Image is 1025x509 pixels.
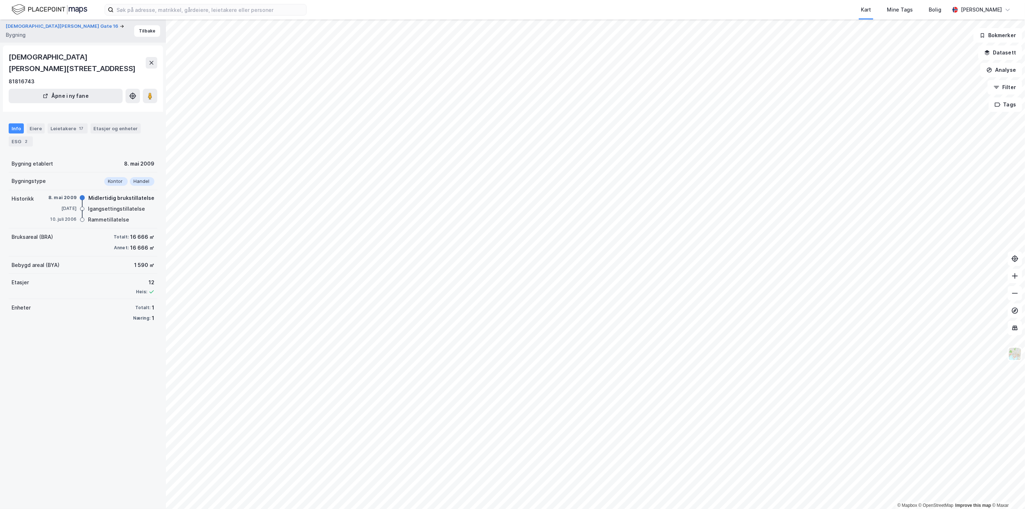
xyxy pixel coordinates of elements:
[48,216,76,223] div: 10. juli 2006
[929,5,941,14] div: Bolig
[136,289,147,295] div: Heis:
[887,5,913,14] div: Mine Tags
[135,305,150,311] div: Totalt:
[93,125,138,132] div: Etasjer og enheter
[48,194,76,201] div: 8. mai 2009
[9,136,33,146] div: ESG
[978,45,1022,60] button: Datasett
[9,123,24,133] div: Info
[130,243,154,252] div: 16 666 ㎡
[124,159,154,168] div: 8. mai 2009
[989,474,1025,509] iframe: Chat Widget
[973,28,1022,43] button: Bokmerker
[48,205,76,212] div: [DATE]
[955,503,991,508] a: Improve this map
[9,77,35,86] div: 81816743
[861,5,871,14] div: Kart
[88,194,154,202] div: Midlertidig brukstillatelse
[134,261,154,269] div: 1 590 ㎡
[12,278,29,287] div: Etasjer
[88,205,145,213] div: Igangsettingstillatelse
[12,159,53,168] div: Bygning etablert
[152,314,154,322] div: 1
[12,261,60,269] div: Bebygd areal (BYA)
[6,23,120,30] button: [DEMOGRAPHIC_DATA][PERSON_NAME] Gate 16
[78,125,85,132] div: 17
[136,278,154,287] div: 12
[48,123,88,133] div: Leietakere
[961,5,1002,14] div: [PERSON_NAME]
[1008,347,1022,361] img: Z
[134,25,160,37] button: Tilbake
[130,233,154,241] div: 16 666 ㎡
[114,234,129,240] div: Totalt:
[989,97,1022,112] button: Tags
[23,138,30,145] div: 2
[88,215,129,224] div: Rammetillatelse
[12,3,87,16] img: logo.f888ab2527a4732fd821a326f86c7f29.svg
[9,51,146,74] div: [DEMOGRAPHIC_DATA][PERSON_NAME][STREET_ADDRESS]
[114,4,306,15] input: Søk på adresse, matrikkel, gårdeiere, leietakere eller personer
[9,89,123,103] button: Åpne i ny fane
[12,303,31,312] div: Enheter
[12,233,53,241] div: Bruksareal (BRA)
[12,194,34,203] div: Historikk
[987,80,1022,95] button: Filter
[980,63,1022,77] button: Analyse
[27,123,45,133] div: Eiere
[6,31,26,39] div: Bygning
[919,503,954,508] a: OpenStreetMap
[897,503,917,508] a: Mapbox
[133,315,150,321] div: Næring:
[12,177,46,185] div: Bygningstype
[152,303,154,312] div: 1
[114,245,129,251] div: Annet:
